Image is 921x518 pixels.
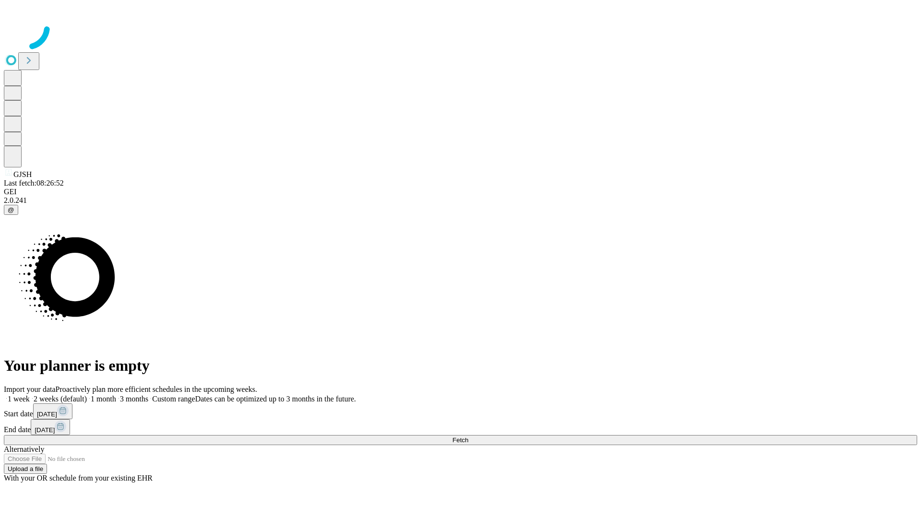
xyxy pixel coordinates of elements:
[4,357,917,375] h1: Your planner is empty
[33,403,72,419] button: [DATE]
[4,435,917,445] button: Fetch
[35,426,55,434] span: [DATE]
[4,474,153,482] span: With your OR schedule from your existing EHR
[13,170,32,178] span: GJSH
[34,395,87,403] span: 2 weeks (default)
[4,205,18,215] button: @
[152,395,195,403] span: Custom range
[31,419,70,435] button: [DATE]
[4,445,44,453] span: Alternatively
[91,395,116,403] span: 1 month
[8,395,30,403] span: 1 week
[4,179,64,187] span: Last fetch: 08:26:52
[4,464,47,474] button: Upload a file
[8,206,14,213] span: @
[120,395,148,403] span: 3 months
[56,385,257,393] span: Proactively plan more efficient schedules in the upcoming weeks.
[4,385,56,393] span: Import your data
[4,188,917,196] div: GEI
[4,196,917,205] div: 2.0.241
[4,403,917,419] div: Start date
[195,395,356,403] span: Dates can be optimized up to 3 months in the future.
[4,419,917,435] div: End date
[452,436,468,444] span: Fetch
[37,411,57,418] span: [DATE]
